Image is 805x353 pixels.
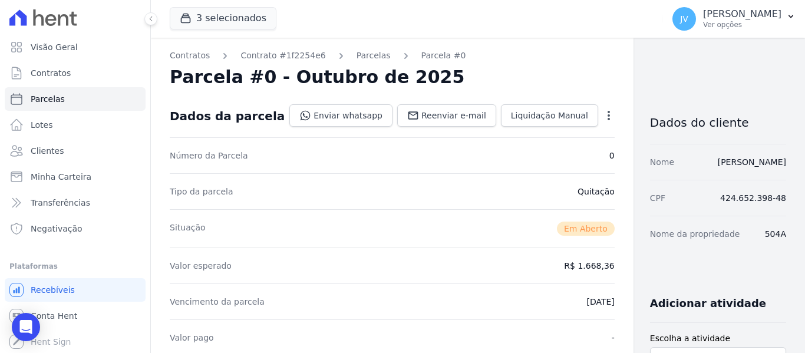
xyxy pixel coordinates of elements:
[5,61,146,85] a: Contratos
[5,35,146,59] a: Visão Geral
[170,222,206,236] dt: Situação
[357,50,391,62] a: Parcelas
[31,67,71,79] span: Contratos
[9,259,141,273] div: Plataformas
[680,15,688,23] span: JV
[31,119,53,131] span: Lotes
[5,113,146,137] a: Lotes
[5,217,146,240] a: Negativação
[5,278,146,302] a: Recebíveis
[5,165,146,189] a: Minha Carteira
[31,223,83,235] span: Negativação
[663,2,805,35] button: JV [PERSON_NAME] Ver opções
[650,156,674,168] dt: Nome
[650,116,786,130] h3: Dados do cliente
[720,192,786,204] dd: 424.652.398-48
[578,186,615,197] dd: Quitação
[5,304,146,328] a: Conta Hent
[170,50,210,62] a: Contratos
[170,67,464,88] h2: Parcela #0 - Outubro de 2025
[31,171,91,183] span: Minha Carteira
[609,150,615,161] dd: 0
[5,191,146,215] a: Transferências
[718,157,786,167] a: [PERSON_NAME]
[5,139,146,163] a: Clientes
[31,145,64,157] span: Clientes
[170,7,276,29] button: 3 selecionados
[12,313,40,341] div: Open Intercom Messenger
[765,228,786,240] dd: 504A
[170,332,214,344] dt: Valor pago
[650,332,786,345] label: Escolha a atividade
[511,110,588,121] span: Liquidação Manual
[650,192,665,204] dt: CPF
[397,104,496,127] a: Reenviar e-mail
[289,104,392,127] a: Enviar whatsapp
[31,197,90,209] span: Transferências
[703,20,781,29] p: Ver opções
[170,109,285,123] div: Dados da parcela
[170,260,232,272] dt: Valor esperado
[31,93,65,105] span: Parcelas
[612,332,615,344] dd: -
[421,50,466,62] a: Parcela #0
[586,296,614,308] dd: [DATE]
[650,296,766,311] h3: Adicionar atividade
[557,222,615,236] span: Em Aberto
[31,310,77,322] span: Conta Hent
[5,87,146,111] a: Parcelas
[31,284,75,296] span: Recebíveis
[31,41,78,53] span: Visão Geral
[650,228,740,240] dt: Nome da propriedade
[170,50,615,62] nav: Breadcrumb
[240,50,325,62] a: Contrato #1f2254e6
[564,260,614,272] dd: R$ 1.668,36
[703,8,781,20] p: [PERSON_NAME]
[170,186,233,197] dt: Tipo da parcela
[170,150,248,161] dt: Número da Parcela
[501,104,598,127] a: Liquidação Manual
[421,110,486,121] span: Reenviar e-mail
[170,296,265,308] dt: Vencimento da parcela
